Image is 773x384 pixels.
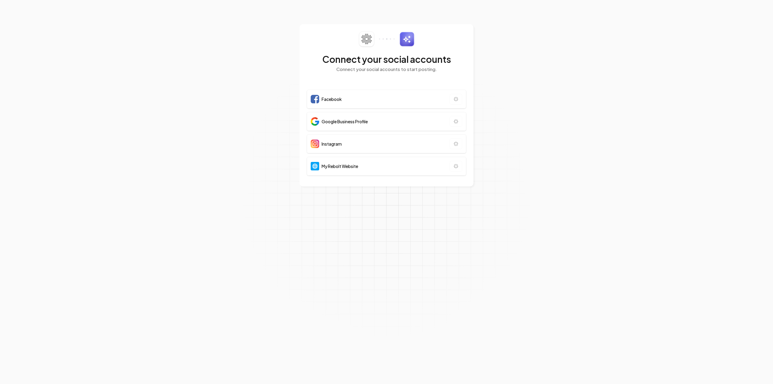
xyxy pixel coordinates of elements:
img: Google [311,117,319,126]
span: Facebook [322,96,342,102]
img: Instagram [311,140,319,148]
img: Facebook [311,95,319,103]
img: sparkles.svg [399,32,414,47]
span: Instagram [322,141,342,147]
img: connector-dots.svg [379,38,395,40]
span: My Rebolt Website [322,163,358,169]
p: Connect your social accounts to start posting. [307,66,466,73]
img: Website [311,162,319,170]
h2: Connect your social accounts [307,54,466,65]
span: Google Business Profile [322,118,368,124]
